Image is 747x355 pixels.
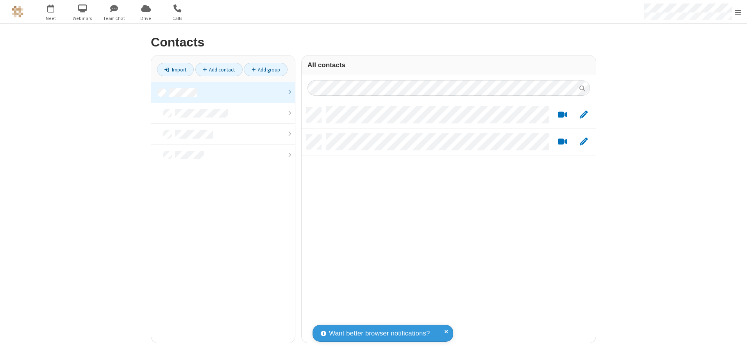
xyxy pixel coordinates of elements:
span: Want better browser notifications? [329,328,430,339]
button: Edit [576,110,591,120]
span: Meet [36,15,66,22]
span: Team Chat [100,15,129,22]
h3: All contacts [307,61,590,69]
button: Start a video meeting [555,110,570,120]
img: QA Selenium DO NOT DELETE OR CHANGE [12,6,23,18]
span: Calls [163,15,192,22]
button: Edit [576,137,591,147]
a: Import [157,63,194,76]
div: grid [302,102,596,343]
span: Webinars [68,15,97,22]
button: Start a video meeting [555,137,570,147]
a: Add group [244,63,288,76]
h2: Contacts [151,36,596,49]
span: Drive [131,15,161,22]
a: Add contact [195,63,243,76]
